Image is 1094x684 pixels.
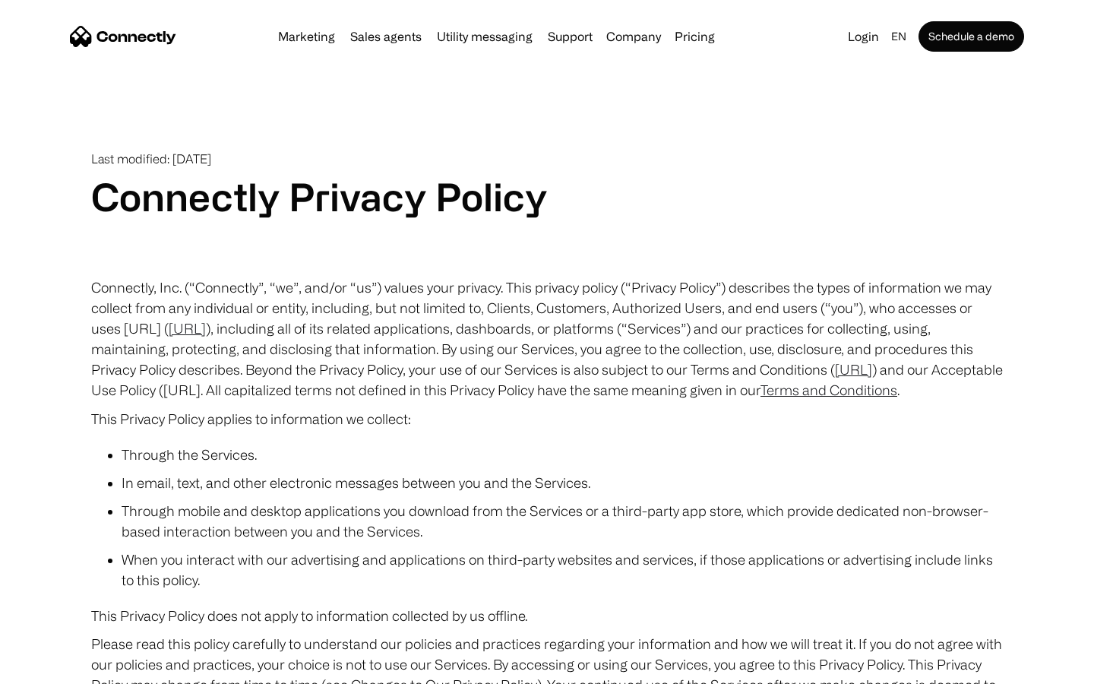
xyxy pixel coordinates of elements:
[760,382,897,397] a: Terms and Conditions
[842,26,885,47] a: Login
[272,30,341,43] a: Marketing
[891,26,906,47] div: en
[344,30,428,43] a: Sales agents
[169,321,206,336] a: [URL]
[431,30,539,43] a: Utility messaging
[122,445,1003,465] li: Through the Services.
[91,152,1003,166] p: Last modified: [DATE]
[91,606,1003,626] p: This Privacy Policy does not apply to information collected by us offline.
[122,473,1003,493] li: In email, text, and other electronic messages between you and the Services.
[122,549,1003,591] li: When you interact with our advertising and applications on third-party websites and services, if ...
[91,277,1003,401] p: Connectly, Inc. (“Connectly”, “we”, and/or “us”) values your privacy. This privacy policy (“Priva...
[835,362,872,377] a: [URL]
[91,408,1003,429] p: This Privacy Policy applies to information we collect:
[602,26,666,47] div: Company
[91,249,1003,270] p: ‍
[122,501,1003,542] li: Through mobile and desktop applications you download from the Services or a third-party app store...
[669,30,721,43] a: Pricing
[91,220,1003,241] p: ‍
[885,26,915,47] div: en
[919,21,1024,52] a: Schedule a demo
[91,174,1003,220] h1: Connectly Privacy Policy
[606,26,661,47] div: Company
[542,30,599,43] a: Support
[70,25,176,48] a: home
[15,656,91,679] aside: Language selected: English
[30,657,91,679] ul: Language list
